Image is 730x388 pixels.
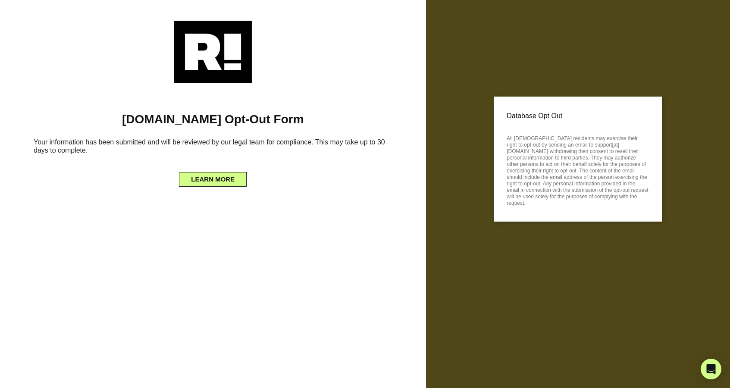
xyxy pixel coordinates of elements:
[174,21,252,83] img: Retention.com
[507,110,649,122] p: Database Opt Out
[507,133,649,207] p: All [DEMOGRAPHIC_DATA] residents may exercise their right to opt-out by sending an email to suppo...
[179,172,247,187] button: LEARN MORE
[701,359,721,379] div: Open Intercom Messenger
[13,112,413,127] h1: [DOMAIN_NAME] Opt-Out Form
[13,135,413,161] h6: Your information has been submitted and will be reviewed by our legal team for compliance. This m...
[179,173,247,180] a: LEARN MORE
